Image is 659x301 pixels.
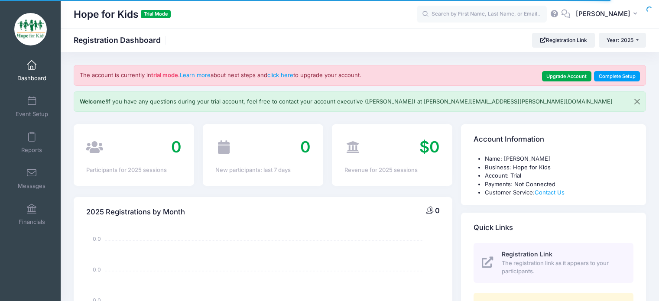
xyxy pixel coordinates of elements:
p: If you have any questions during your trial account, feel free to contact your account executive ... [80,97,613,106]
span: 0 [300,137,311,156]
a: Messages [11,163,52,194]
span: Reports [21,146,42,154]
span: 0 [435,206,440,215]
h1: Registration Dashboard [74,36,168,45]
li: Account: Trial [485,172,633,180]
a: Contact Us [535,189,565,196]
a: Event Setup [11,91,52,122]
tspan: 0.0 [93,235,101,243]
h1: Hope for Kids [74,4,171,24]
strong: trial mode [151,71,178,78]
a: Registration Link [532,33,595,48]
span: Event Setup [16,110,48,118]
span: Dashboard [17,74,46,82]
span: 0 [171,137,182,156]
button: Year: 2025 [599,33,646,48]
li: Name: [PERSON_NAME] [485,155,633,163]
div: The account is currently in . about next steps and to upgrade your account. [74,65,646,86]
h4: Account Information [474,127,544,152]
button: Close [629,92,646,112]
b: Welcome! [80,98,107,105]
h4: 2025 Registrations by Month [86,200,185,224]
a: Upgrade Account [542,71,591,81]
span: Financials [19,218,45,226]
tspan: 0.0 [93,266,101,273]
li: Customer Service: [485,188,633,197]
a: Dashboard [11,55,52,86]
li: Business: Hope for Kids [485,163,633,172]
span: The registration link as it appears to your participants. [502,259,623,276]
a: Reports [11,127,52,158]
span: [PERSON_NAME] [576,9,630,19]
span: $0 [419,137,440,156]
img: Hope for Kids [14,13,47,45]
li: Payments: Not Connected [485,180,633,189]
span: Year: 2025 [607,37,633,43]
span: Messages [18,182,45,190]
h4: Quick Links [474,215,513,240]
input: Search by First Name, Last Name, or Email... [417,6,547,23]
button: [PERSON_NAME] [570,4,646,24]
a: Learn more [180,71,211,78]
div: Revenue for 2025 sessions [344,166,440,175]
div: New participants: last 7 days [215,166,311,175]
a: Financials [11,199,52,230]
div: Participants for 2025 sessions [86,166,182,175]
a: click here [267,71,293,78]
a: Registration Link The registration link as it appears to your participants. [474,243,633,283]
span: Registration Link [502,250,552,258]
span: Trial Mode [141,10,171,18]
a: Complete Setup [594,71,640,81]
